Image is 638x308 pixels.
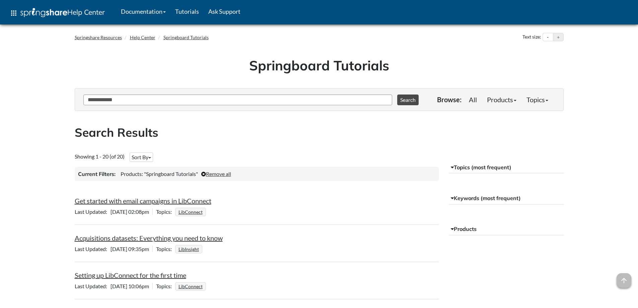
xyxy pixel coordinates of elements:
[75,35,122,40] a: Springshare Resources
[75,283,152,289] span: [DATE] 10:06pm
[175,246,204,252] ul: Topics
[617,274,631,282] a: arrow_upward
[482,93,521,106] a: Products
[75,283,111,289] span: Last Updated
[75,246,111,252] span: Last Updated
[178,282,204,291] a: LibConnect
[116,3,170,20] a: Documentation
[201,171,231,177] a: Remove all
[121,171,143,177] span: Products:
[437,95,462,104] p: Browse:
[449,162,564,174] button: Topics (most frequent)
[144,171,198,177] span: "Springboard Tutorials"
[75,271,186,279] a: Setting up LibConnect for the first time
[80,56,559,75] h1: Springboard Tutorials
[5,3,110,23] a: apps Help Center
[156,283,175,289] span: Topics
[617,273,631,288] span: arrow_upward
[75,234,223,242] a: Acquisitions datasets: Everything you need to know
[464,93,482,106] a: All
[75,208,111,215] span: Last Updated
[163,35,209,40] a: Springboard Tutorials
[521,93,553,106] a: Topics
[178,244,200,254] a: LibInsight
[75,208,152,215] span: [DATE] 02:08pm
[521,33,543,42] div: Text size:
[543,33,553,41] button: Decrease text size
[397,95,419,105] button: Search
[10,9,18,17] span: apps
[553,33,563,41] button: Increase text size
[156,246,175,252] span: Topics
[75,124,564,141] h2: Search Results
[75,153,125,160] span: Showing 1 - 20 (of 20)
[175,208,208,215] ul: Topics
[75,197,211,205] a: Get started with email campaigns in LibConnect
[204,3,245,20] a: Ask Support
[67,8,105,16] span: Help Center
[178,207,204,217] a: LibConnect
[20,8,67,17] img: Springshare
[449,192,564,204] button: Keywords (most frequent)
[130,152,153,162] button: Sort By
[78,170,116,178] h3: Current Filters
[156,208,175,215] span: Topics
[175,283,208,289] ul: Topics
[75,246,152,252] span: [DATE] 09:35pm
[449,223,564,235] button: Products
[170,3,204,20] a: Tutorials
[130,35,155,40] a: Help Center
